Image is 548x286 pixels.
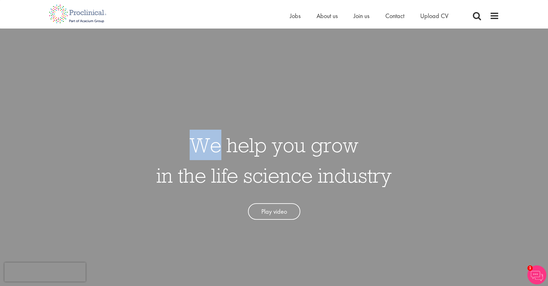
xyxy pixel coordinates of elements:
a: About us [316,12,338,20]
a: Contact [385,12,404,20]
a: Jobs [290,12,301,20]
h1: We help you grow in the life science industry [156,130,392,191]
img: Chatbot [527,265,546,284]
a: Join us [354,12,369,20]
a: Play video [248,203,300,220]
a: Upload CV [420,12,448,20]
span: 1 [527,265,533,271]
